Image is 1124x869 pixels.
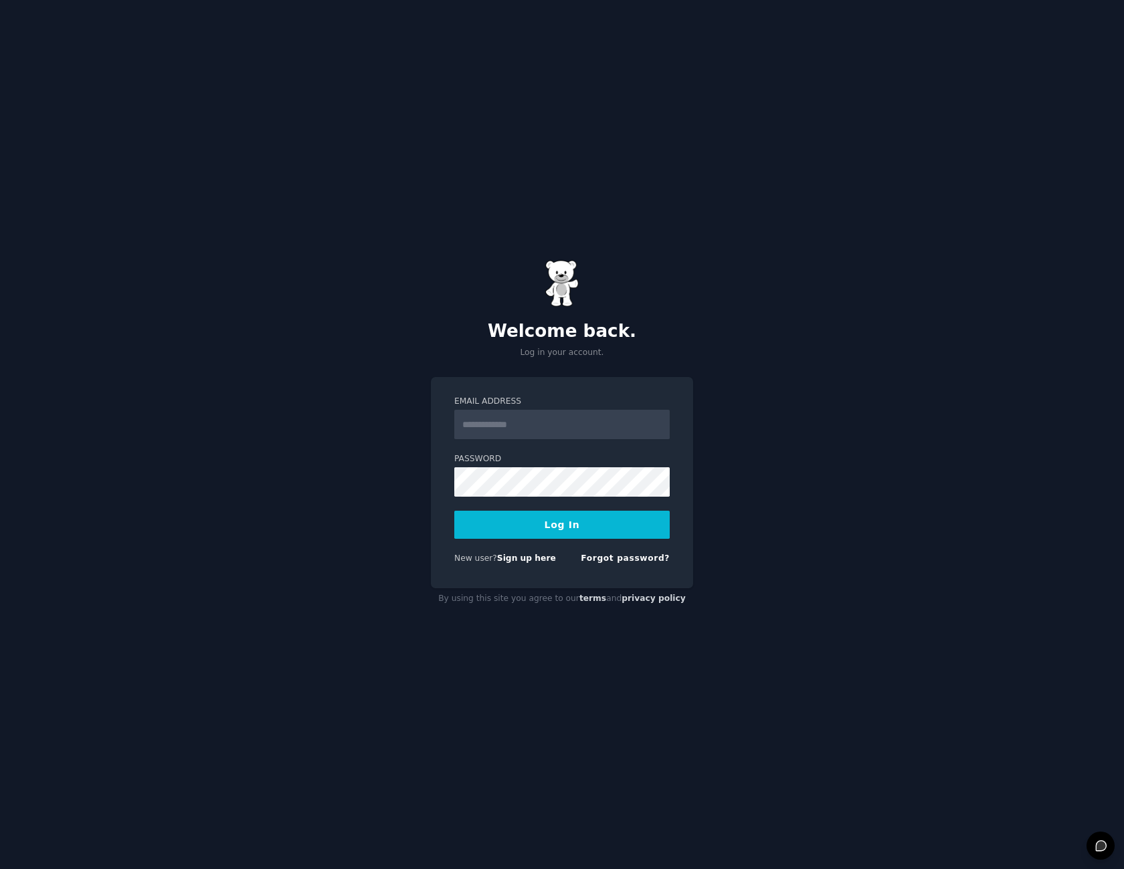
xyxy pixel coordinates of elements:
a: terms [579,594,606,603]
p: Log in your account. [431,347,693,359]
a: Sign up here [497,553,556,563]
span: New user? [454,553,497,563]
a: privacy policy [622,594,686,603]
a: Forgot password? [581,553,670,563]
button: Log In [454,511,670,539]
label: Password [454,453,670,465]
label: Email Address [454,396,670,408]
img: Gummy Bear [545,260,579,307]
h2: Welcome back. [431,321,693,342]
div: By using this site you agree to our and [431,588,693,610]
